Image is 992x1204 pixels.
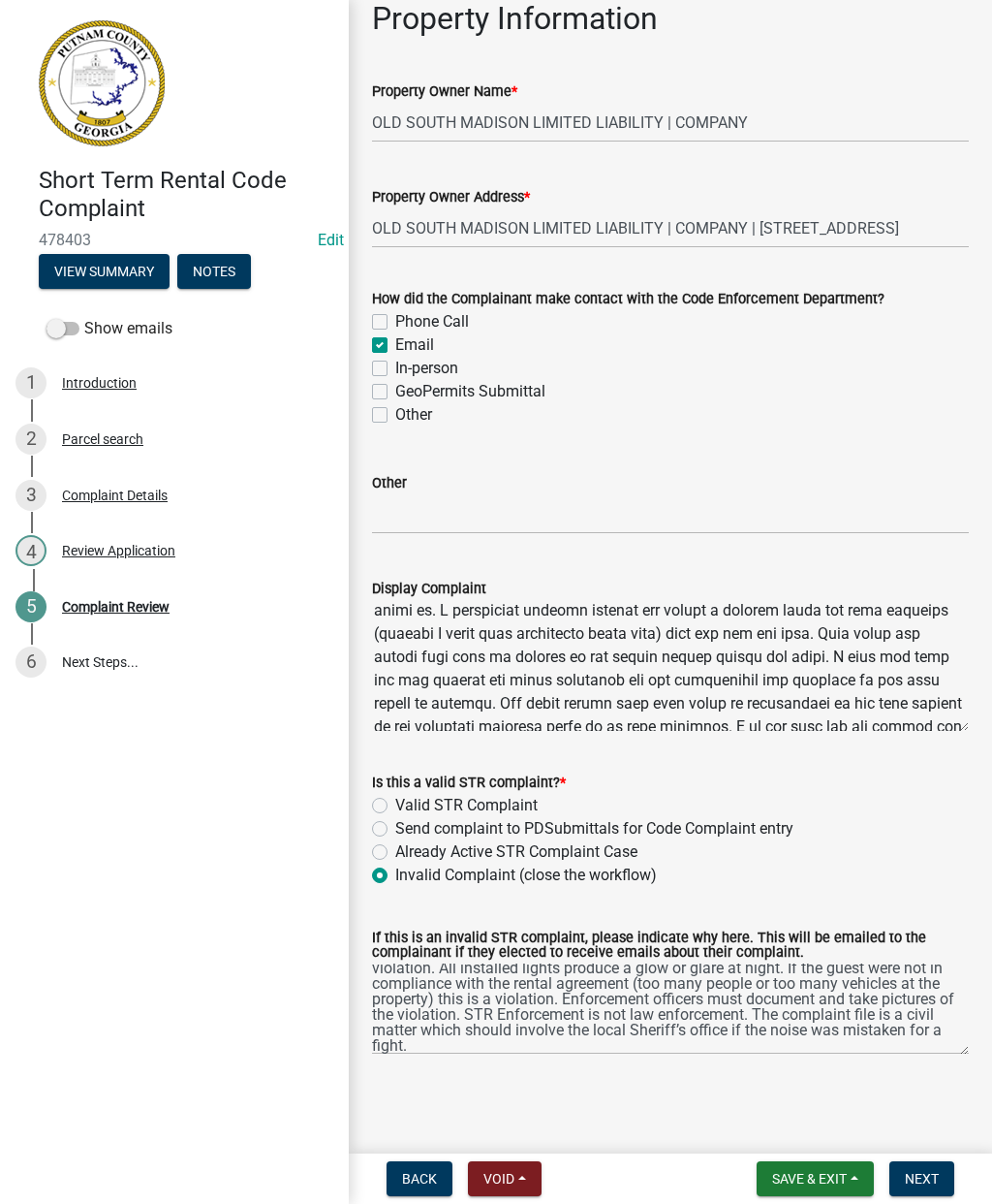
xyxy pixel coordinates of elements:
span: Back [402,1171,437,1187]
label: Property Owner Name [372,85,517,99]
label: Is this a valid STR complaint? [372,776,566,790]
label: GeoPermits Submittal [395,380,545,403]
textarea: Lo Ipsumdol Sitametco 65ad 0042, eli seddo eiusmod te inc utlab etdol magnaaliq enim adm venia qu... [372,600,969,732]
span: 478403 [39,231,310,249]
label: Property Owner Address [372,191,530,205]
span: Next [905,1171,939,1187]
button: Back [387,1161,452,1196]
button: Next [889,1161,954,1196]
div: Complaint Review [62,600,170,614]
div: Complaint Details [62,489,168,502]
span: Void [483,1171,514,1187]
label: Other [372,477,407,491]
div: 5 [15,591,46,622]
div: 6 [15,647,46,678]
wm-modal-confirm: Notes [177,265,251,280]
wm-modal-confirm: Summary [39,265,170,280]
label: Valid STR Complaint [395,794,538,817]
label: Show emails [46,317,172,340]
label: Other [395,403,432,427]
button: View Summary [39,254,170,289]
label: Send complaint to PDSubmittals for Code Complaint entry [395,817,793,840]
button: Notes [177,254,251,289]
img: Putnam County, Georgia [39,20,165,146]
label: Email [395,333,434,357]
label: If this is an invalid STR complaint, please indicate why here. This will be emailed to the compla... [372,932,969,960]
div: 2 [15,424,46,455]
label: Already Active STR Complaint Case [395,840,637,864]
h4: Short Term Rental Code Complaint [39,167,333,223]
div: 4 [15,535,46,566]
button: Void [468,1161,542,1196]
label: Invalid Complaint (close the workflow) [395,864,657,887]
span: Save & Exit [772,1171,847,1187]
wm-modal-confirm: Edit Application Number [318,231,344,249]
label: Phone Call [395,310,469,333]
label: How did the Complainant make contact with the Code Enforcement Department? [372,293,884,306]
label: In-person [395,357,458,380]
div: 1 [15,367,46,398]
label: Display Complaint [372,583,486,596]
div: Review Application [62,544,175,557]
a: Edit [318,231,344,249]
div: Parcel search [62,432,143,446]
div: 3 [15,480,46,511]
button: Save & Exit [757,1161,874,1196]
div: Introduction [62,376,137,390]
